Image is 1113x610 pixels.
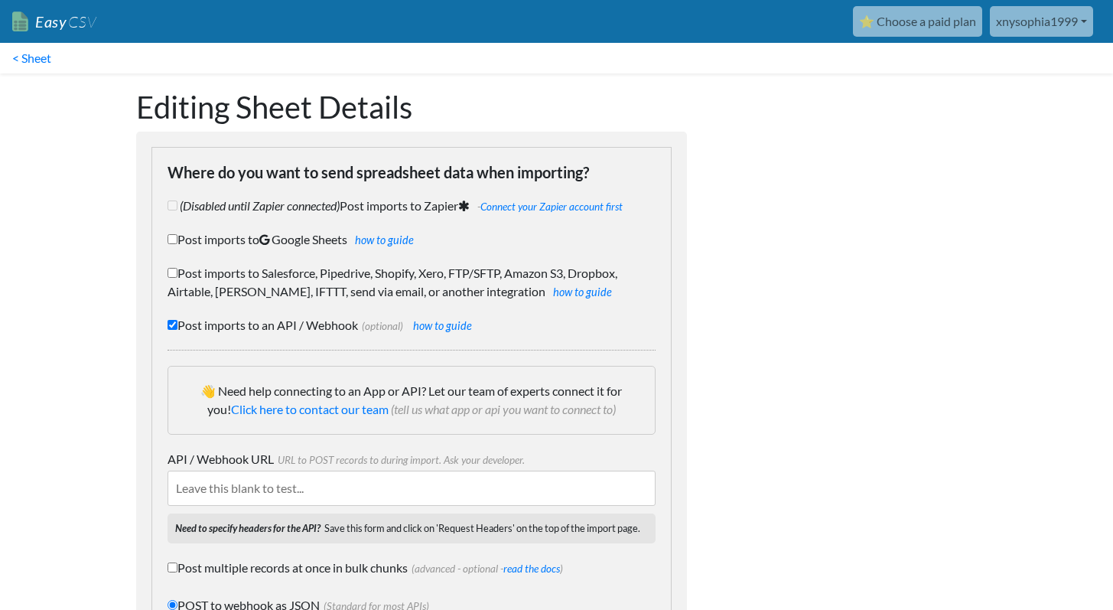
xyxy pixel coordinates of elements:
a: EasyCSV [12,6,96,38]
label: API / Webhook URL [168,450,656,468]
label: Post imports to an API / Webhook [168,316,656,334]
input: Post imports to an API / Webhook(optional) how to guide [168,320,177,330]
a: ⭐ Choose a paid plan [853,6,982,37]
span: URL to POST records to during import. Ask your developer. [274,454,525,466]
span: (tell us what app or api you want to connect to) [391,402,616,416]
input: (Disabled until Zapier connected)Post imports to Zapier -Connect your Zapier account first [168,201,177,210]
input: Post imports to Salesforce, Pipedrive, Shopify, Xero, FTP/SFTP, Amazon S3, Dropbox, Airtable, [PE... [168,268,177,278]
h1: Editing Sheet Details [136,89,687,126]
label: Post imports to Google Sheets [168,230,656,249]
a: Click here to contact our team [231,402,389,416]
div: 👋 Need help connecting to an App or API? Let our team of experts connect it for you! [168,366,656,435]
input: Post multiple records at once in bulk chunks(advanced - optional -read the docs) [168,563,177,572]
a: read the docs [503,563,560,575]
input: POST to webhook as JSON(Standard for most APIs) [168,600,177,610]
a: Connect your Zapier account first [480,201,623,213]
h4: Where do you want to send spreadsheet data when importing? [168,163,656,181]
label: Post imports to Zapier [168,197,656,215]
a: xnysophia1999 [990,6,1093,37]
input: Post imports toGoogle Sheetshow to guide [168,234,177,244]
i: (Disabled until Zapier connected) [180,198,340,213]
label: Post imports to Salesforce, Pipedrive, Shopify, Xero, FTP/SFTP, Amazon S3, Dropbox, Airtable, [PE... [168,264,656,301]
span: (advanced - optional - ) [408,563,563,575]
a: how to guide [413,319,472,332]
a: how to guide [553,285,612,298]
span: (optional) [358,320,403,332]
span: - [474,201,623,213]
p: Save this form and click on 'Request Headers' on the top of the import page. [168,514,656,543]
a: how to guide [355,233,414,246]
span: CSV [67,12,96,31]
input: Leave this blank to test... [168,471,656,506]
label: Post multiple records at once in bulk chunks [168,559,656,581]
strong: Need to specify headers for the API? [175,522,321,534]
